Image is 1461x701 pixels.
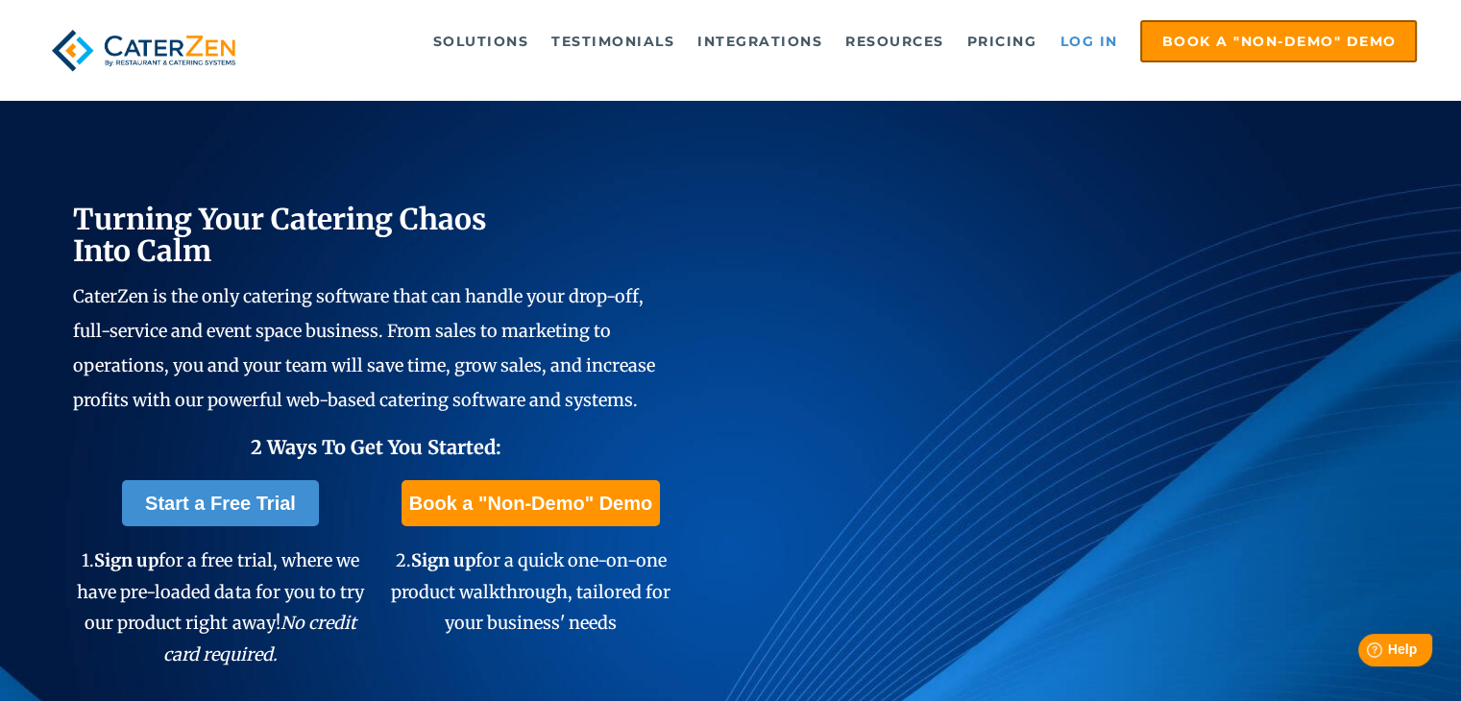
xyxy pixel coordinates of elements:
span: Turning Your Catering Chaos Into Calm [73,201,487,269]
a: Log in [1050,22,1127,60]
span: CaterZen is the only catering software that can handle your drop-off, full-service and event spac... [73,285,655,411]
iframe: Help widget launcher [1290,626,1440,680]
span: 1. for a free trial, where we have pre-loaded data for you to try our product right away! [77,549,363,665]
span: Sign up [410,549,475,571]
a: Book a "Non-Demo" Demo [402,480,660,526]
span: Sign up [94,549,158,571]
span: 2. for a quick one-on-one product walkthrough, tailored for your business' needs [391,549,670,634]
a: Testimonials [542,22,684,60]
a: Resources [836,22,954,60]
a: Start a Free Trial [122,480,319,526]
div: Navigation Menu [279,20,1417,62]
a: Integrations [688,22,832,60]
a: Pricing [958,22,1047,60]
img: caterzen [44,20,244,81]
a: Book a "Non-Demo" Demo [1140,20,1417,62]
em: No credit card required. [163,612,356,665]
a: Solutions [424,22,539,60]
span: 2 Ways To Get You Started: [250,435,500,459]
